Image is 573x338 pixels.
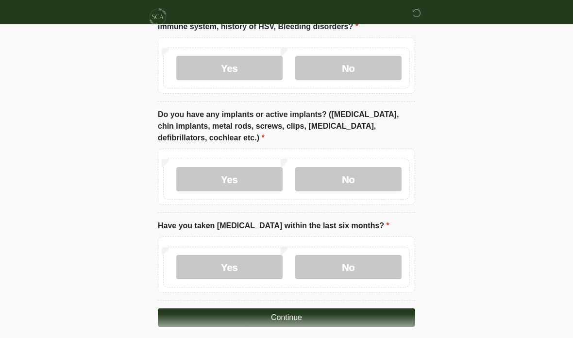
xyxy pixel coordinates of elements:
[158,308,415,327] button: Continue
[295,255,402,279] label: No
[158,109,415,144] label: Do you have any implants or active implants? ([MEDICAL_DATA], chin implants, metal rods, screws, ...
[176,255,283,279] label: Yes
[148,7,168,27] img: Skinchic Dallas Logo
[176,56,283,80] label: Yes
[176,167,283,191] label: Yes
[295,56,402,80] label: No
[295,167,402,191] label: No
[158,220,389,232] label: Have you taken [MEDICAL_DATA] within the last six months?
